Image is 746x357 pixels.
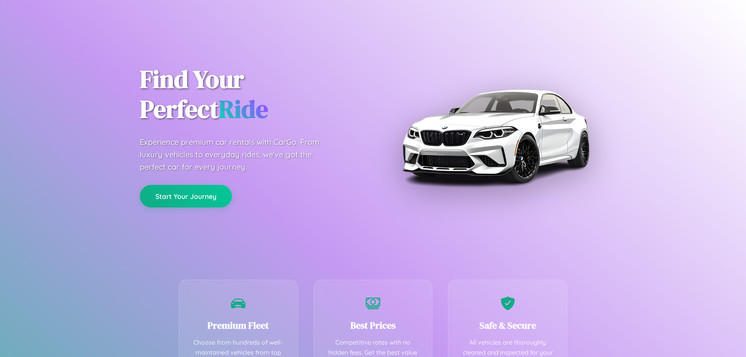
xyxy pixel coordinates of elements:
[140,64,361,124] h1: Find Your Perfect
[219,92,268,126] span: Ride
[398,39,593,233] img: Premium BMW car rental vehicle
[140,185,232,207] button: Start Your Journey
[326,319,421,332] h3: Best Prices
[140,136,334,173] p: Experience premium car rentals with CarGo. From luxury vehicles to everyday rides, we've got the ...
[191,319,286,332] h3: Premium Fleet
[460,319,555,332] h3: Safe & Secure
